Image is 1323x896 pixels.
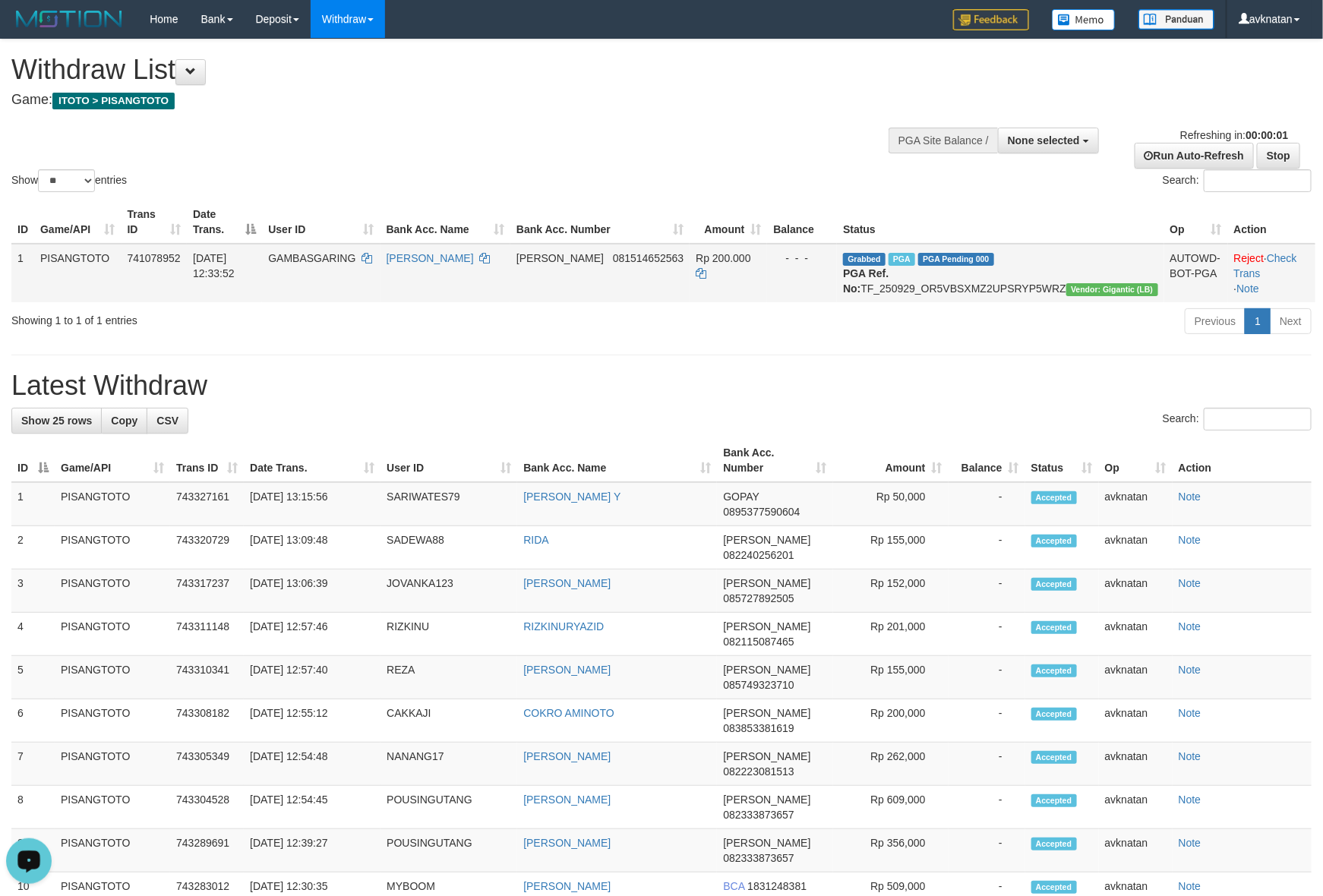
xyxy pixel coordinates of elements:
[1031,838,1077,850] span: Accepted
[262,200,380,244] th: User ID: activate to sort column ascending
[1138,9,1214,30] img: panduan.png
[11,656,55,699] td: 5
[723,750,810,762] span: [PERSON_NAME]
[723,679,794,691] span: Copy 085749323710 to clipboard
[170,482,244,526] td: 743327161
[1099,786,1173,829] td: avknatan
[187,200,262,244] th: Date Trans.: activate to sort column descending
[244,699,380,743] td: [DATE] 12:55:12
[55,482,170,526] td: PISANGTOTO
[837,200,1164,244] th: Status
[11,200,34,244] th: ID
[1236,282,1259,295] a: Note
[380,656,517,699] td: REZA
[1031,578,1077,591] span: Accepted
[1179,577,1201,589] a: Note
[523,664,611,676] a: [PERSON_NAME]
[1164,244,1228,302] td: AUTOWD-BOT-PGA
[837,244,1164,302] td: TF_250929_OR5VBSXMZ2UPSRYP5WRZ
[1179,750,1201,762] a: Note
[1179,707,1201,719] a: Note
[101,408,147,434] a: Copy
[833,656,949,699] td: Rp 155,000
[11,829,55,872] td: 9
[1234,252,1265,264] a: Reject
[747,880,807,892] span: Copy 1831248381 to clipboard
[1025,439,1099,482] th: Status: activate to sort column ascending
[170,526,244,569] td: 743320729
[723,837,810,849] span: [PERSON_NAME]
[723,765,794,778] span: Copy 082223081513 to clipboard
[34,244,122,302] td: PISANGTOTO
[833,482,949,526] td: Rp 50,000
[953,9,1029,30] img: Feedback.jpg
[723,664,810,676] span: [PERSON_NAME]
[889,128,998,153] div: PGA Site Balance /
[111,415,137,427] span: Copy
[523,577,611,589] a: [PERSON_NAME]
[523,880,611,892] a: [PERSON_NAME]
[523,750,611,762] a: [PERSON_NAME]
[516,252,604,264] span: [PERSON_NAME]
[949,569,1025,613] td: -
[21,415,92,427] span: Show 25 rows
[723,852,794,864] span: Copy 082333873657 to clipboard
[1179,837,1201,849] a: Note
[517,439,717,482] th: Bank Acc. Name: activate to sort column ascending
[1173,439,1312,482] th: Action
[949,482,1025,526] td: -
[717,439,832,482] th: Bank Acc. Number: activate to sort column ascending
[244,613,380,656] td: [DATE] 12:57:46
[380,482,517,526] td: SARIWATES79
[1246,129,1288,141] strong: 00:00:01
[949,699,1025,743] td: -
[1164,200,1228,244] th: Op: activate to sort column ascending
[949,613,1025,656] td: -
[1066,283,1158,296] span: Vendor URL: https://dashboard.q2checkout.com/secure
[1031,794,1077,807] span: Accepted
[34,200,122,244] th: Game/API: activate to sort column ascending
[55,439,170,482] th: Game/API: activate to sort column ascending
[690,200,767,244] th: Amount: activate to sort column ascending
[170,829,244,872] td: 743289691
[833,743,949,786] td: Rp 262,000
[1031,708,1077,721] span: Accepted
[170,656,244,699] td: 743310341
[1031,535,1077,547] span: Accepted
[723,577,810,589] span: [PERSON_NAME]
[843,253,886,266] span: Grabbed
[122,200,188,244] th: Trans ID: activate to sort column ascending
[1031,491,1077,504] span: Accepted
[523,793,611,806] a: [PERSON_NAME]
[1099,439,1173,482] th: Op: activate to sort column ascending
[949,526,1025,569] td: -
[949,829,1025,872] td: -
[523,837,611,849] a: [PERSON_NAME]
[268,252,355,264] span: GAMBASGARING
[244,786,380,829] td: [DATE] 12:54:45
[11,482,55,526] td: 1
[949,439,1025,482] th: Balance: activate to sort column ascending
[723,549,794,561] span: Copy 082240256201 to clipboard
[55,526,170,569] td: PISANGTOTO
[244,656,380,699] td: [DATE] 12:57:40
[170,699,244,743] td: 743308182
[1031,621,1077,634] span: Accepted
[147,408,188,434] a: CSV
[380,613,517,656] td: RIZKINU
[380,743,517,786] td: NANANG17
[1270,308,1312,334] a: Next
[244,526,380,569] td: [DATE] 13:09:48
[11,786,55,829] td: 8
[11,371,1312,401] h1: Latest Withdraw
[55,786,170,829] td: PISANGTOTO
[523,620,604,633] a: RIZKINURYAZID
[1245,308,1271,334] a: 1
[1052,9,1116,30] img: Button%20Memo.svg
[11,8,127,30] img: MOTION_logo.png
[193,252,235,279] span: [DATE] 12:33:52
[723,793,810,806] span: [PERSON_NAME]
[380,569,517,613] td: JOVANKA123
[1031,751,1077,764] span: Accepted
[723,506,800,518] span: Copy 0895377590604 to clipboard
